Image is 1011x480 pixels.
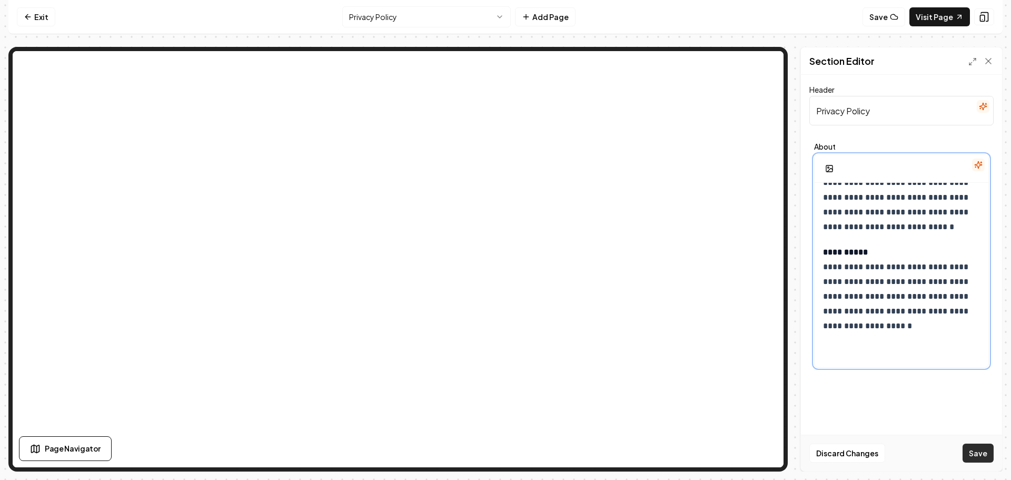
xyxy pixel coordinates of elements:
a: Visit Page [909,7,970,26]
h2: Section Editor [809,54,875,68]
label: Header [809,85,835,94]
button: Save [863,7,905,26]
span: Page Navigator [45,443,101,454]
label: About [814,143,989,150]
a: Exit [17,7,55,26]
button: Discard Changes [809,444,885,463]
button: Add Page [515,7,576,26]
button: Add Image [819,159,840,178]
button: Save [963,444,994,463]
input: Header [809,96,994,125]
button: Page Navigator [19,436,112,461]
